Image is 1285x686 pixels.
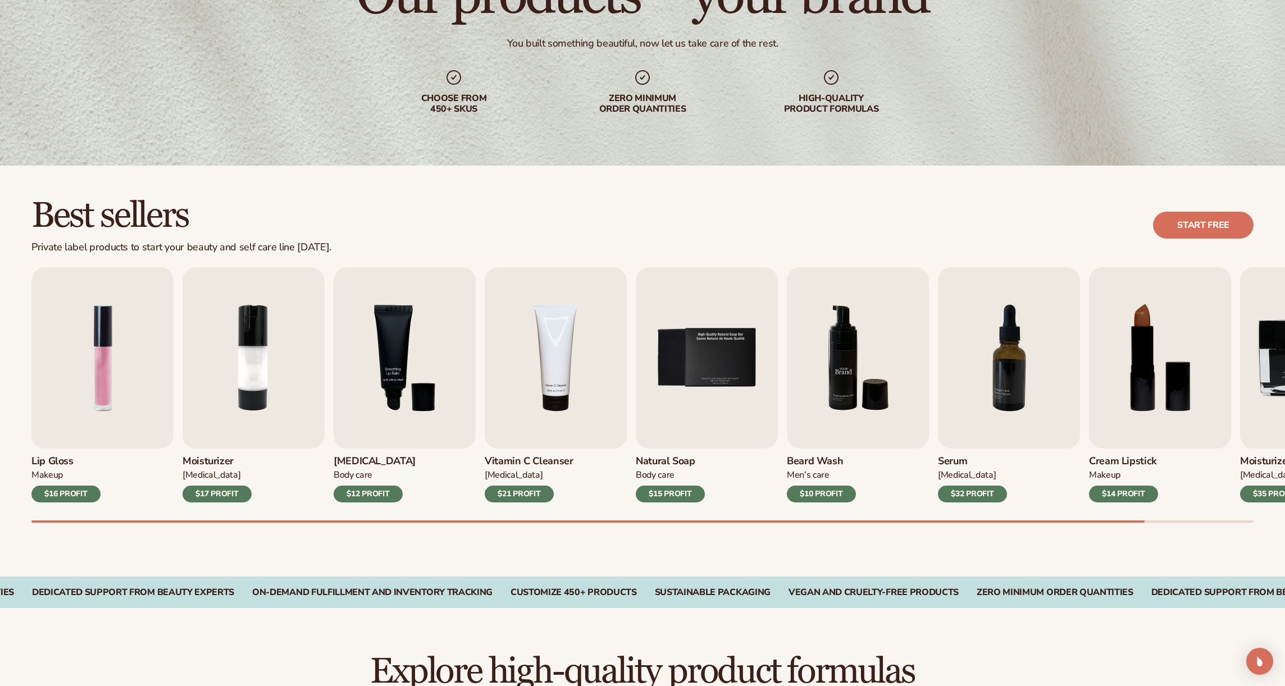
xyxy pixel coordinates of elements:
div: On-Demand Fulfillment and Inventory Tracking [252,587,493,598]
div: Dedicated Support From Beauty Experts [32,587,234,598]
a: 7 / 9 [938,267,1080,502]
div: Makeup [1089,469,1158,481]
a: 3 / 9 [334,267,476,502]
div: Choose from 450+ Skus [382,93,526,115]
div: $21 PROFIT [485,486,554,502]
a: 5 / 9 [636,267,778,502]
div: Open Intercom Messenger [1246,648,1273,675]
div: $12 PROFIT [334,486,403,502]
div: Men’s Care [787,469,856,481]
div: $14 PROFIT [1089,486,1158,502]
a: 2 / 9 [183,267,325,502]
div: [MEDICAL_DATA] [938,469,1007,481]
div: $16 PROFIT [31,486,101,502]
a: 4 / 9 [485,267,627,502]
div: You built something beautiful, now let us take care of the rest. [507,37,778,50]
div: $32 PROFIT [938,486,1007,502]
h3: Cream Lipstick [1089,455,1158,468]
h2: Best sellers [31,197,331,235]
h3: Vitamin C Cleanser [485,455,573,468]
div: Body Care [636,469,705,481]
div: Makeup [31,469,101,481]
h3: [MEDICAL_DATA] [334,455,416,468]
div: High-quality product formulas [759,93,903,115]
div: [MEDICAL_DATA] [485,469,573,481]
h3: Moisturizer [183,455,252,468]
h3: Natural Soap [636,455,705,468]
div: $17 PROFIT [183,486,252,502]
div: CUSTOMIZE 450+ PRODUCTS [511,587,637,598]
div: [MEDICAL_DATA] [183,469,252,481]
div: Zero minimum order quantities [571,93,714,115]
div: ZERO MINIMUM ORDER QUANTITIES [977,587,1133,598]
a: 1 / 9 [31,267,174,502]
h3: Beard Wash [787,455,856,468]
a: Start free [1153,212,1254,239]
div: Body Care [334,469,416,481]
h3: Lip Gloss [31,455,101,468]
div: $10 PROFIT [787,486,856,502]
img: Shopify Image 7 [787,267,929,449]
div: SUSTAINABLE PACKAGING [655,587,771,598]
a: 6 / 9 [787,267,929,502]
div: VEGAN AND CRUELTY-FREE PRODUCTS [789,587,959,598]
a: 8 / 9 [1089,267,1231,502]
h3: Serum [938,455,1007,468]
div: Private label products to start your beauty and self care line [DATE]. [31,241,331,254]
div: $15 PROFIT [636,486,705,502]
